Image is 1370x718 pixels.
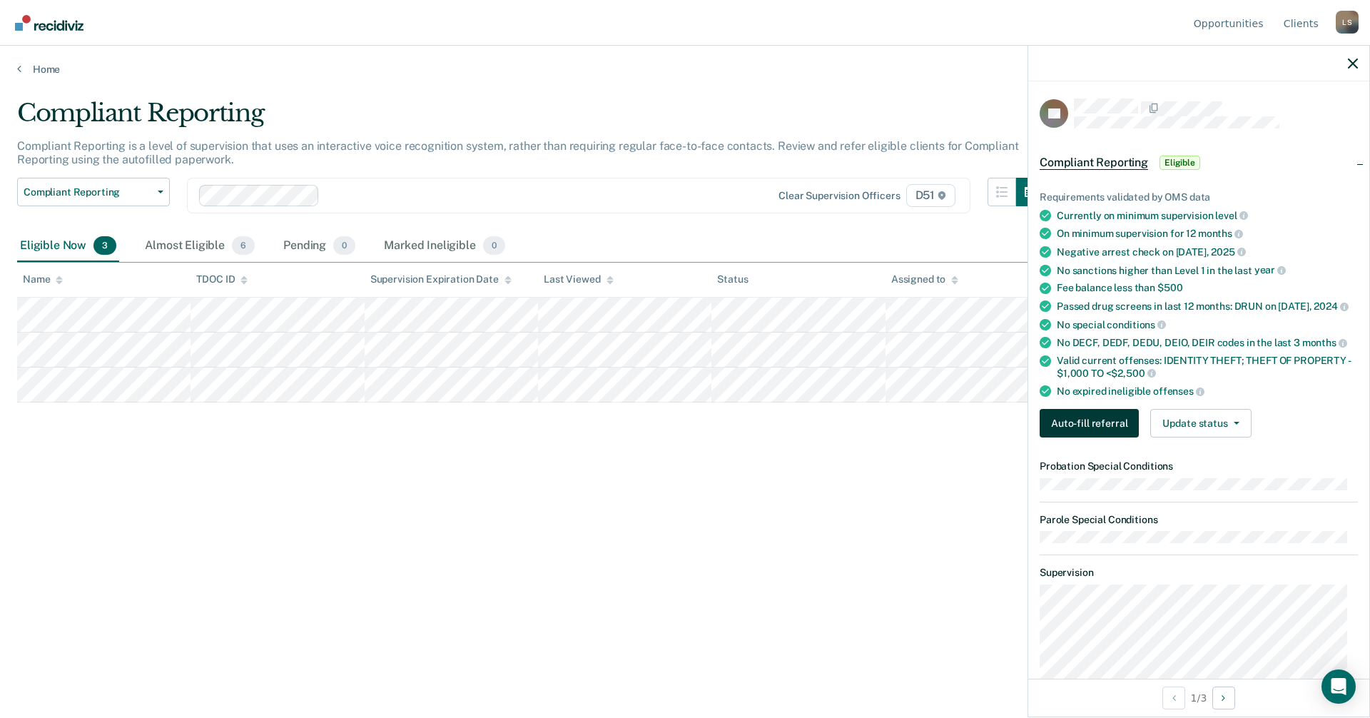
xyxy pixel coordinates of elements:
[1212,687,1235,709] button: Next Opportunity
[23,273,63,285] div: Name
[1040,191,1358,203] div: Requirements validated by OMS data
[1057,264,1358,277] div: No sanctions higher than Level 1 in the last
[1040,514,1358,526] dt: Parole Special Conditions
[93,236,116,255] span: 3
[778,190,900,202] div: Clear supervision officers
[1057,300,1358,313] div: Passed drug screens in last 12 months: DRUN on [DATE],
[1336,11,1359,34] div: L S
[1057,282,1358,294] div: Fee balance less than
[280,231,358,262] div: Pending
[1215,210,1247,221] span: level
[1057,355,1358,379] div: Valid current offenses: IDENTITY THEFT; THEFT OF PROPERTY - $1,000 TO
[15,15,83,31] img: Recidiviz
[1040,460,1358,472] dt: Probation Special Conditions
[891,273,958,285] div: Assigned to
[196,273,248,285] div: TDOC ID
[17,139,1018,166] p: Compliant Reporting is a level of supervision that uses an interactive voice recognition system, ...
[1254,264,1286,275] span: year
[17,98,1045,139] div: Compliant Reporting
[17,231,119,262] div: Eligible Now
[232,236,255,255] span: 6
[1106,368,1156,379] span: <$2,500
[333,236,355,255] span: 0
[1040,156,1148,170] span: Compliant Reporting
[1057,385,1358,398] div: No expired ineligible
[717,273,748,285] div: Status
[1157,282,1182,293] span: $500
[24,186,152,198] span: Compliant Reporting
[1302,337,1347,348] span: months
[1057,336,1358,349] div: No DECF, DEDF, DEDU, DEIO, DEIR codes in the last 3
[1057,246,1358,258] div: Negative arrest check on [DATE],
[381,231,508,262] div: Marked Ineligible
[17,63,1353,76] a: Home
[906,184,955,207] span: D51
[1107,319,1165,330] span: conditions
[1153,385,1204,397] span: offenses
[1198,228,1243,239] span: months
[1321,669,1356,704] div: Open Intercom Messenger
[1040,409,1145,438] a: Navigate to form link
[370,273,512,285] div: Supervision Expiration Date
[142,231,258,262] div: Almost Eligible
[1057,227,1358,240] div: On minimum supervision for 12
[1150,409,1251,438] button: Update status
[1057,209,1358,222] div: Currently on minimum supervision
[1040,567,1358,579] dt: Supervision
[1028,140,1369,186] div: Compliant ReportingEligible
[483,236,505,255] span: 0
[1040,409,1139,438] button: Auto-fill referral
[1211,246,1245,258] span: 2025
[1057,318,1358,331] div: No special
[1336,11,1359,34] button: Profile dropdown button
[544,273,613,285] div: Last Viewed
[1028,679,1369,717] div: 1 / 3
[1162,687,1185,709] button: Previous Opportunity
[1160,156,1200,170] span: Eligible
[1314,300,1348,312] span: 2024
